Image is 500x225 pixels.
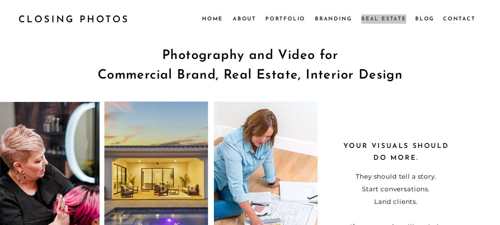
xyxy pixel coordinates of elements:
h2: Your visuals should do more. [342,140,451,163]
a: Contact [443,14,475,23]
a: Portfolio [265,14,306,23]
h1: Photography and Video for Commercial Brand, Real Estate, Interior Design [28,46,473,87]
a: Blog [415,14,435,23]
a: Branding [315,14,353,23]
a: Home [202,14,223,23]
a: Real Estate [361,14,408,23]
a: About [233,14,255,23]
a: CLOSING PHOTOS [19,11,136,26]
